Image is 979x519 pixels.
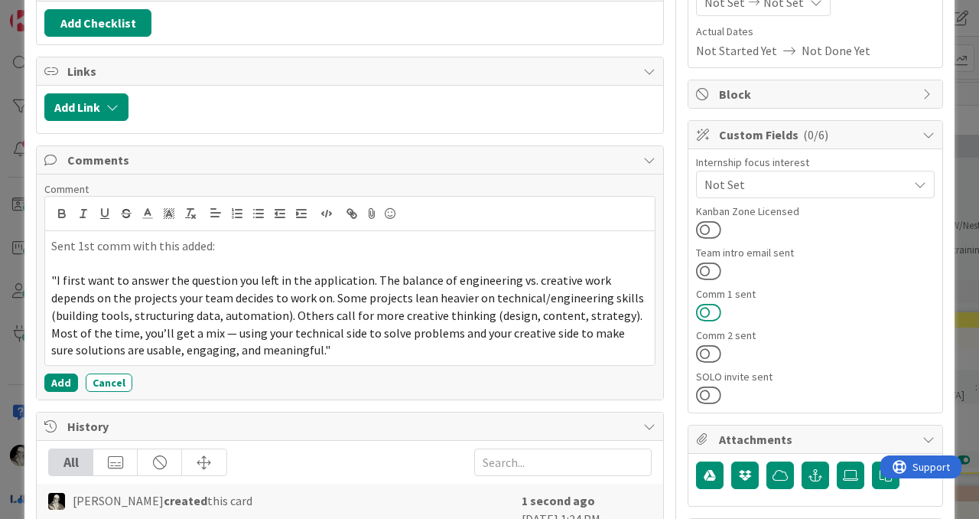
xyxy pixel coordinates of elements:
span: Actual Dates [696,24,935,40]
button: Cancel [86,374,132,392]
span: Comment [44,182,89,196]
span: Custom Fields [719,126,915,144]
div: Kanban Zone Licensed [696,206,935,217]
span: History [67,417,636,436]
button: Add [44,374,78,392]
button: Add Link [44,93,128,121]
b: 1 second ago [522,493,595,508]
span: Not Done Yet [802,41,870,60]
span: Support [32,2,70,21]
img: WS [48,493,65,510]
span: Not Started Yet [696,41,777,60]
span: Links [67,62,636,80]
p: Sent 1st comm with this added: [51,237,649,255]
div: Comm 2 sent [696,330,935,341]
div: SOLO invite sent [696,371,935,382]
span: Not Set [704,175,908,194]
span: ( 0/6 ) [803,127,828,142]
input: Search... [474,449,652,476]
div: Internship focus interest [696,157,935,168]
span: Comments [67,151,636,169]
span: [PERSON_NAME] this card [73,491,252,510]
span: "I first want to answer the question you left in the application. The balance of engineering vs. ... [51,273,646,357]
button: Add Checklist [44,9,151,37]
div: All [49,449,93,475]
b: created [164,493,207,508]
span: Block [719,85,915,103]
div: Team intro email sent [696,247,935,258]
div: Comm 1 sent [696,289,935,299]
span: Attachments [719,430,915,449]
